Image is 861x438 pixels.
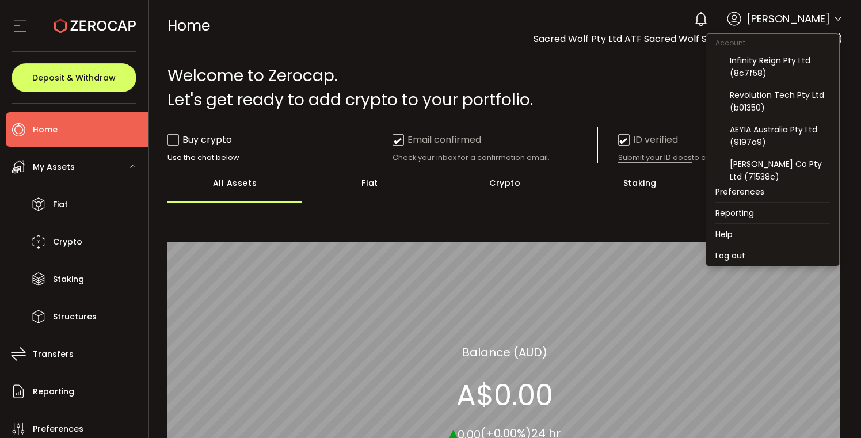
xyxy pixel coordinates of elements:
section: A$0.00 [456,378,553,412]
span: My Assets [33,159,75,176]
span: Account [706,38,755,48]
span: Preferences [33,421,83,437]
div: AEYIA Australia Pty Ltd (9197a9) [730,123,830,148]
span: Transfers [33,346,74,363]
div: [PERSON_NAME] Co Pty Ltd (71538c) [730,158,830,183]
div: Check your inbox for a confirmation email. [393,153,597,163]
div: Crypto [437,163,573,203]
div: Revolution Tech Pty Ltd (b01350) [730,89,830,114]
span: Home [167,16,210,36]
div: Infinity Reign Pty Ltd (8c7f58) [730,54,830,79]
div: Email confirmed [393,132,481,147]
div: Staking [573,163,708,203]
section: Balance (AUD) [462,343,547,360]
span: Staking [53,271,84,288]
span: Reporting [33,383,74,400]
span: Home [33,121,58,138]
span: Structures [53,308,97,325]
div: to complete onboarding. [618,153,823,163]
li: Preferences [706,181,839,202]
iframe: Chat Widget [803,383,861,438]
li: Log out [706,245,839,266]
span: [PERSON_NAME] [747,11,830,26]
button: Deposit & Withdraw [12,63,136,92]
div: ID verified [618,132,678,147]
span: Submit your ID docs [618,153,692,163]
div: Fiat [302,163,437,203]
li: Reporting [706,203,839,223]
div: Buy crypto [167,132,232,147]
li: Help [706,224,839,245]
div: All Assets [167,163,303,203]
span: Deposit & Withdraw [32,74,116,82]
span: Sacred Wolf Pty Ltd ATF Sacred Wolf Superannuation Fund (0d208c) [534,32,843,45]
div: Use the chat below [167,153,372,163]
span: Crypto [53,234,82,250]
span: Fiat [53,196,68,213]
div: Welcome to Zerocap. Let's get ready to add crypto to your portfolio. [167,64,843,112]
